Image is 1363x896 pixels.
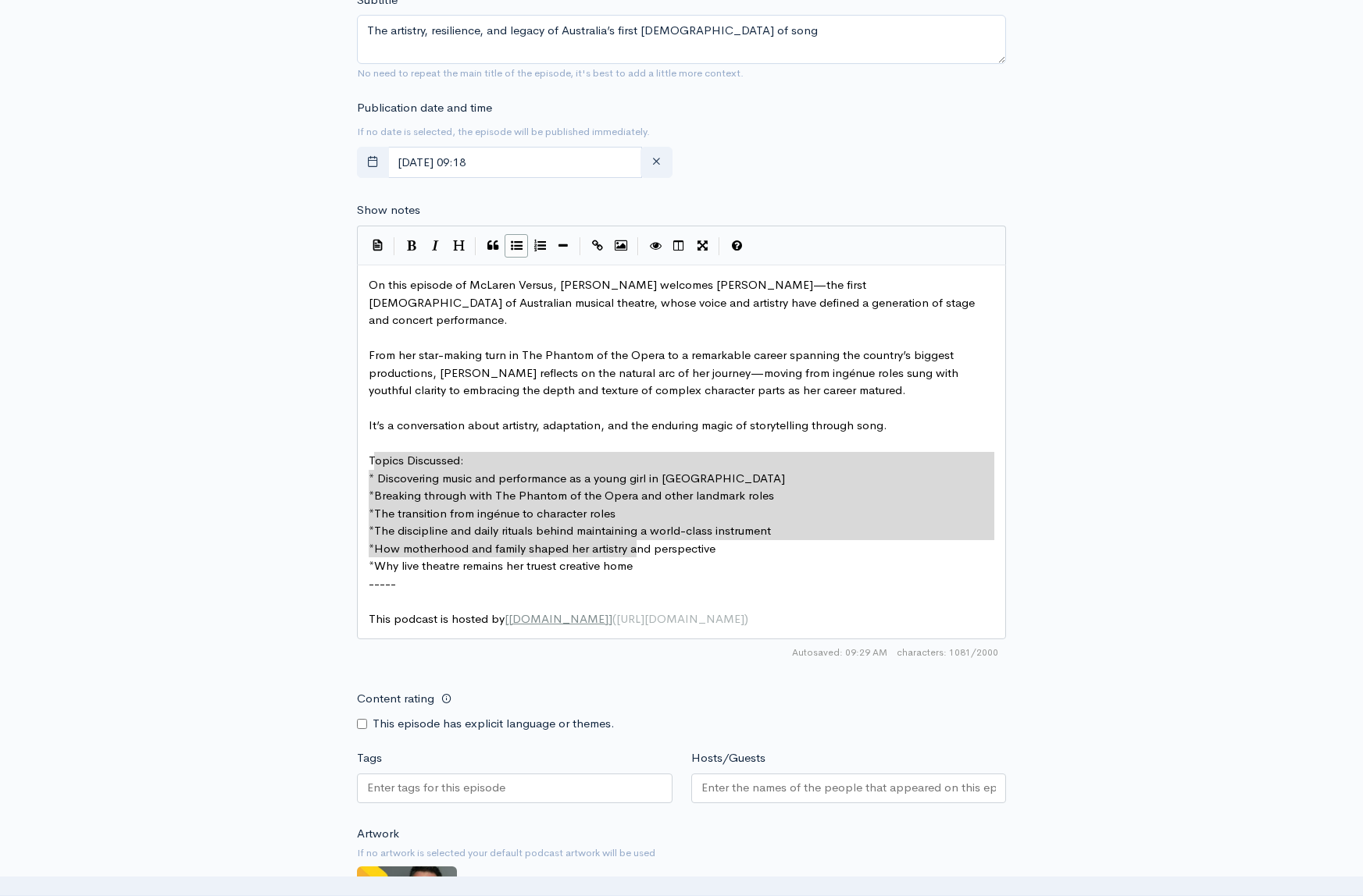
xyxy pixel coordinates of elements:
span: Topics Discussed: [369,453,464,468]
span: It’s a conversation about artistry, adaptation, and the enduring magic of storytelling through song. [369,418,887,432]
span: Autosaved: 09:29 AM [792,645,887,660]
span: From her star-making turn in The Phantom of the Opera to a remarkable career spanning the country... [369,347,962,397]
small: If no artwork is selected your default podcast artwork will be used [357,845,1006,861]
input: Enter tags for this episode [367,779,508,797]
button: Numbered List [528,234,551,258]
button: Generic List [505,234,528,258]
span: [DOMAIN_NAME] [508,611,608,626]
label: Publication date and time [357,99,492,117]
i: | [394,237,395,255]
button: Italic [423,234,447,258]
span: ) [744,611,748,626]
label: Content rating [357,683,434,715]
i: | [719,237,720,255]
button: Toggle Preview [644,234,667,258]
i: | [475,237,476,255]
label: This episode has explicit language or themes. [373,715,615,733]
span: On this episode of McLaren Versus, [PERSON_NAME] welcomes [PERSON_NAME]—the first [DEMOGRAPHIC_DA... [369,277,978,327]
span: The transition from ingénue to character roles [374,506,615,521]
span: Breaking through with The Phantom of the Opera and other landmark roles [374,488,774,503]
span: The discipline and daily rituals behind maintaining a world-class instrument [374,523,771,538]
label: Show notes [357,201,420,219]
span: Why live theatre remains her truest creative home [374,558,633,573]
span: [ [505,611,508,626]
button: Create Link [586,234,609,258]
label: Tags [357,749,382,767]
button: Toggle Fullscreen [690,234,714,258]
button: Insert Image [609,234,633,258]
button: Insert Show Notes Template [366,233,389,257]
button: Bold [400,234,423,258]
button: Quote [481,234,505,258]
button: Toggle Side by Side [667,234,690,258]
span: ( [612,611,616,626]
i: | [580,237,581,255]
small: If no date is selected, the episode will be published immediately. [357,125,650,138]
small: No need to repeat the main title of the episode, it's best to add a little more context. [357,66,744,80]
label: Hosts/Guests [691,749,765,767]
span: Discovering music and performance as a young girl in [GEOGRAPHIC_DATA] [377,471,785,485]
span: [URL][DOMAIN_NAME] [616,611,744,626]
button: Insert Horizontal Line [551,234,575,258]
i: | [637,237,639,255]
span: This podcast is hosted by [369,611,748,626]
button: clear [640,147,673,179]
span: ] [608,611,612,626]
button: Heading [447,234,470,258]
label: Artwork [357,825,399,843]
span: 1081/2000 [897,645,998,660]
span: How motherhood and family shaped her artistry and perspective [374,541,715,556]
button: toggle [357,147,389,179]
button: Markdown Guide [725,234,748,258]
span: ----- [369,576,396,591]
input: Enter the names of the people that appeared on this episode [701,779,997,797]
